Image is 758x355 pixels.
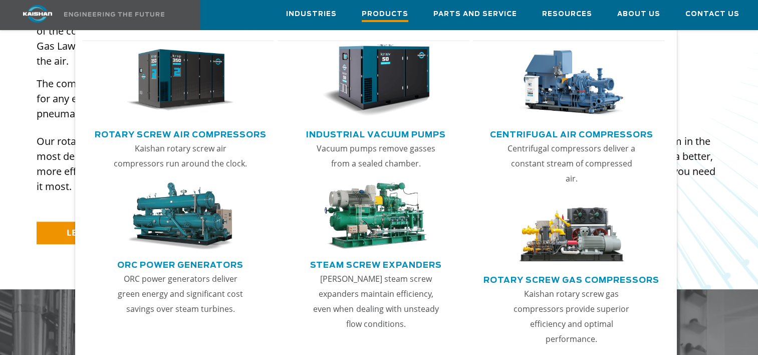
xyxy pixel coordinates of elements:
[64,12,164,17] img: Engineering the future
[113,141,247,171] p: Kaishan rotary screw air compressors run around the clock.
[433,1,517,28] a: Parts and Service
[542,9,592,20] span: Resources
[542,1,592,28] a: Resources
[362,9,408,22] span: Products
[518,44,626,117] img: thumb-Centrifugal-Air-Compressors
[126,44,234,117] img: thumb-Rotary-Screw-Air-Compressors
[286,1,337,28] a: Industries
[306,126,446,141] a: Industrial Vacuum Pumps
[286,9,337,20] span: Industries
[309,141,443,171] p: Vacuum pumps remove gasses from a sealed chamber.
[322,183,430,250] img: thumb-Steam-Screw-Expanders
[322,44,430,117] img: thumb-Industrial-Vacuum-Pumps
[617,1,660,28] a: About Us
[483,271,659,286] a: Rotary Screw Gas Compressors
[490,126,653,141] a: Centrifugal Air Compressors
[95,126,267,141] a: Rotary Screw Air Compressors
[685,1,739,28] a: Contact Us
[67,227,123,238] span: LEARN MORE
[504,141,638,186] p: Centrifugal compressors deliver a constant stream of compressed air.
[504,286,638,346] p: Kaishan rotary screw gas compressors provide superior efficiency and optimal performance.
[37,134,722,194] p: Our rotary air compressors are delivered to thousands of customers each year. These companies tru...
[117,256,243,271] a: ORC Power Generators
[113,271,247,316] p: ORC power generators deliver green energy and significant cost savings over steam turbines.
[362,1,408,30] a: Products
[685,9,739,20] span: Contact Us
[126,183,234,250] img: thumb-ORC-Power-Generators
[310,256,442,271] a: Steam Screw Expanders
[37,222,161,244] a: LEARN MORE
[309,271,443,331] p: [PERSON_NAME] steam screw expanders maintain efficiency, even when dealing with unsteady flow con...
[433,9,517,20] span: Parts and Service
[617,9,660,20] span: About Us
[518,198,626,265] img: thumb-Rotary-Screw-Gas-Compressors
